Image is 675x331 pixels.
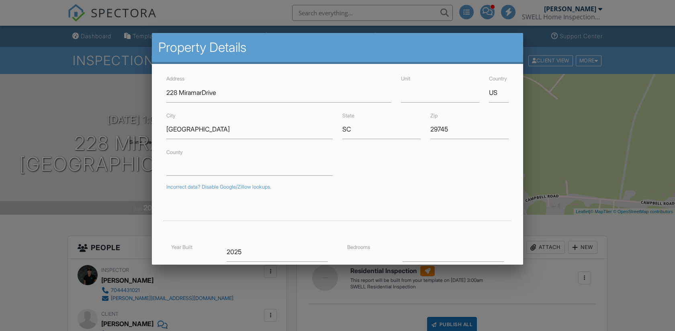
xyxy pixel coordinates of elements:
h2: Property Details [158,39,517,56]
label: Unit [401,76,410,82]
label: Zip [430,113,438,119]
label: County [166,149,183,155]
label: Year Built [171,244,192,250]
label: Country [489,76,507,82]
label: City [166,113,176,119]
div: Incorrect data? Disable Google/Zillow lookups. [166,184,509,190]
label: Bedrooms [347,244,370,250]
label: State [342,113,354,119]
label: Address [166,76,184,82]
